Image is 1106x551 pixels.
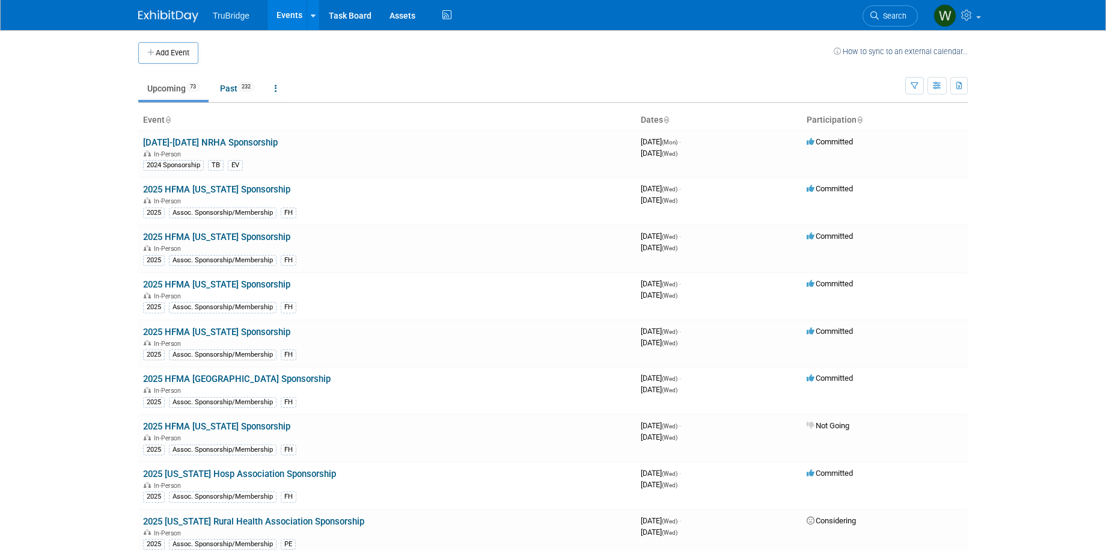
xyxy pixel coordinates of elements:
th: Participation [802,110,968,131]
span: In-Person [154,482,185,490]
a: 2025 HFMA [US_STATE] Sponsorship [143,421,290,432]
img: Whitni Murase [933,4,956,27]
span: - [679,327,681,336]
span: [DATE] [641,149,677,158]
span: - [679,516,681,525]
span: - [679,279,681,288]
div: TB [208,160,224,171]
span: (Wed) [662,186,677,192]
span: TruBridge [213,11,249,20]
a: 2025 [US_STATE] Hosp Association Sponsorship [143,469,336,479]
a: How to sync to an external calendar... [834,47,968,56]
span: Committed [807,374,853,383]
div: Assoc. Sponsorship/Membership [169,491,276,502]
span: In-Person [154,340,185,348]
span: - [679,469,681,478]
div: FH [281,302,296,313]
span: (Wed) [662,387,677,393]
span: Search [879,11,906,20]
span: (Wed) [662,245,677,251]
span: - [679,137,681,146]
span: - [679,232,681,241]
span: [DATE] [641,279,681,288]
div: Assoc. Sponsorship/Membership [169,302,276,313]
img: In-Person Event [144,245,151,251]
img: In-Person Event [144,529,151,535]
span: [DATE] [641,327,681,336]
span: [DATE] [641,480,677,489]
span: [DATE] [641,421,681,430]
span: - [679,421,681,430]
span: Committed [807,137,853,146]
a: Sort by Start Date [663,115,669,125]
span: [DATE] [641,516,681,525]
div: Assoc. Sponsorship/Membership [169,445,276,455]
span: (Wed) [662,292,677,299]
div: Assoc. Sponsorship/Membership [169,397,276,408]
img: In-Person Event [144,434,151,440]
span: (Wed) [662,328,677,335]
span: In-Person [154,245,185,253]
th: Dates [636,110,802,131]
span: Committed [807,184,853,193]
span: [DATE] [641,338,677,347]
span: In-Person [154,387,185,395]
div: 2025 [143,491,165,502]
a: Sort by Participation Type [857,115,863,125]
span: (Wed) [662,470,677,477]
div: FH [281,491,296,502]
th: Event [138,110,636,131]
span: Committed [807,279,853,288]
span: (Wed) [662,434,677,441]
span: In-Person [154,434,185,442]
div: 2025 [143,302,165,313]
span: (Wed) [662,197,677,204]
span: - [679,184,681,193]
a: 2025 HFMA [GEOGRAPHIC_DATA] Sponsorship [143,374,331,384]
span: [DATE] [641,432,677,442]
div: FH [281,445,296,455]
span: Committed [807,469,853,478]
span: [DATE] [641,291,677,300]
a: Search [863,5,918,26]
div: 2025 [143,255,165,266]
a: Upcoming73 [138,77,209,100]
img: In-Person Event [144,197,151,203]
img: In-Person Event [144,150,151,156]
img: In-Person Event [144,292,151,298]
span: [DATE] [641,385,677,394]
span: [DATE] [641,528,677,537]
span: [DATE] [641,137,681,146]
span: In-Person [154,529,185,537]
span: Not Going [807,421,849,430]
div: FH [281,208,296,218]
a: [DATE]-[DATE] NRHA Sponsorship [143,137,278,148]
button: Add Event [138,42,198,64]
span: In-Person [154,292,185,300]
span: (Wed) [662,518,677,525]
span: In-Person [154,150,185,158]
a: Past232 [211,77,263,100]
div: FH [281,349,296,360]
a: 2025 HFMA [US_STATE] Sponsorship [143,232,290,242]
div: Assoc. Sponsorship/Membership [169,208,276,218]
a: 2025 HFMA [US_STATE] Sponsorship [143,184,290,195]
img: ExhibitDay [138,10,198,22]
div: PE [281,539,296,550]
div: 2024 Sponsorship [143,160,204,171]
span: (Wed) [662,375,677,382]
div: 2025 [143,349,165,360]
span: Committed [807,327,853,336]
span: (Wed) [662,233,677,240]
span: [DATE] [641,184,681,193]
div: Assoc. Sponsorship/Membership [169,539,276,550]
a: Sort by Event Name [165,115,171,125]
span: (Wed) [662,529,677,536]
div: FH [281,255,296,266]
span: (Wed) [662,482,677,488]
span: (Wed) [662,150,677,157]
a: 2025 [US_STATE] Rural Health Association Sponsorship [143,516,364,527]
span: [DATE] [641,232,681,241]
img: In-Person Event [144,340,151,346]
span: [DATE] [641,243,677,252]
